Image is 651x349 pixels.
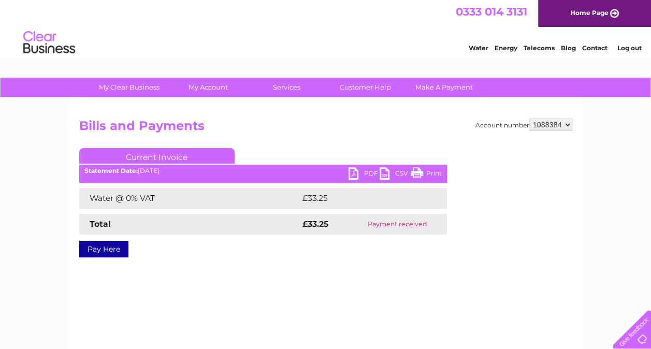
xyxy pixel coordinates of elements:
strong: Total [90,219,111,229]
a: Pay Here [79,241,128,257]
a: Services [244,78,329,97]
td: Payment received [348,214,446,235]
a: Log out [617,44,641,52]
a: Energy [495,44,517,52]
a: Blog [561,44,576,52]
a: 0333 014 3131 [456,5,527,18]
a: Current Invoice [79,148,235,164]
div: Clear Business is a trading name of Verastar Limited (registered in [GEOGRAPHIC_DATA] No. 3667643... [81,6,571,50]
a: Contact [582,44,607,52]
a: Customer Help [323,78,408,97]
a: My Clear Business [86,78,172,97]
a: Make A Payment [401,78,487,97]
a: My Account [165,78,251,97]
td: £33.25 [300,188,426,209]
strong: £33.25 [302,219,328,229]
a: Print [411,167,442,182]
a: Telecoms [524,44,555,52]
b: Statement Date: [84,167,138,174]
a: PDF [349,167,380,182]
a: Water [469,44,488,52]
div: [DATE] [79,167,447,174]
td: Water @ 0% VAT [79,188,300,209]
div: Account number [475,119,572,131]
img: logo.png [23,27,76,59]
h2: Bills and Payments [79,119,572,138]
a: CSV [380,167,411,182]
